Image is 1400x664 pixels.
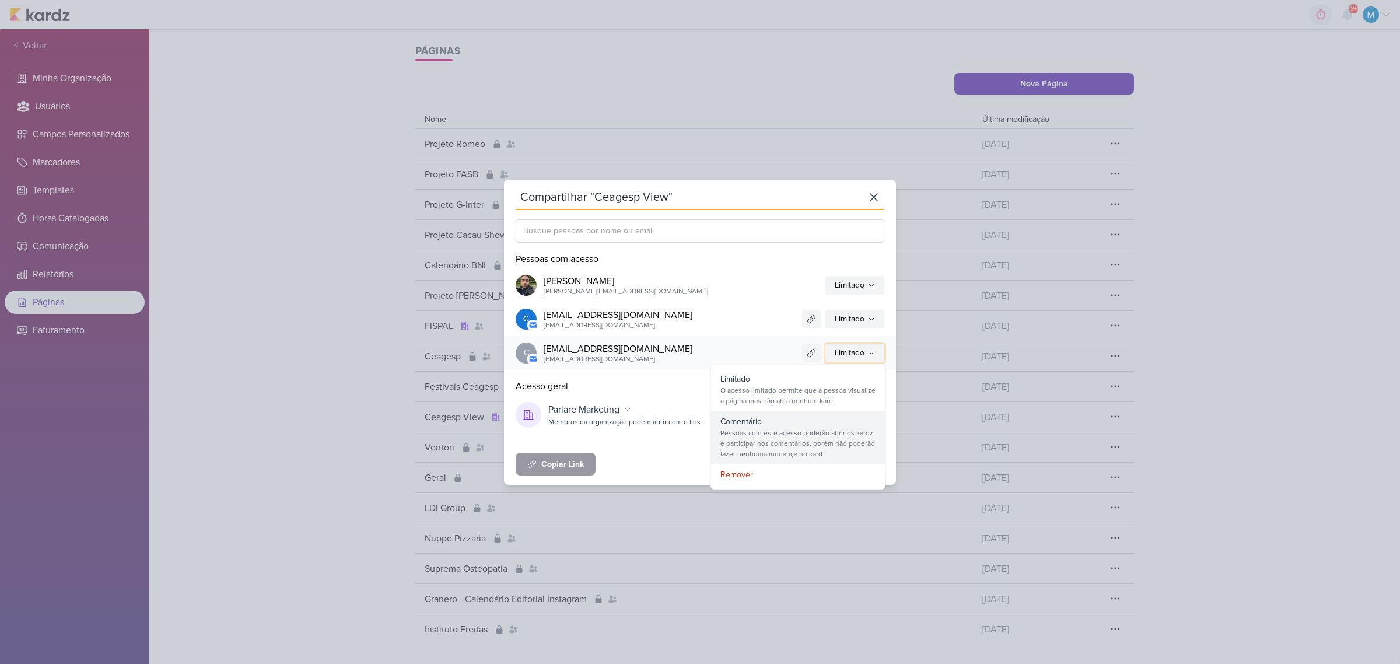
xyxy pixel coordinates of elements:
[516,309,537,330] div: gabrielbaclol@gmail.com
[541,458,584,470] div: Copiar Link
[544,400,636,419] button: Parlare Marketing
[516,189,863,205] div: Compartilhar "Ceagesp View"
[825,310,884,328] button: Limitado
[720,428,876,459] div: Pessoas com este acesso poderão abrir os kardz e participar nos comentários, porém não poderão fa...
[548,403,619,417] div: Parlare Marketing
[720,385,876,406] div: O acesso limitado permite que a pessoa visualize a página mas não abra nenhum kard
[544,342,797,356] div: [EMAIL_ADDRESS][DOMAIN_NAME]
[548,417,816,429] div: Membros da organização podem abrir com o link
[524,347,529,359] p: c
[835,313,864,325] div: Limitado
[523,313,529,325] p: g
[720,373,876,385] div: Limitado
[544,286,821,296] div: [PERSON_NAME][EMAIL_ADDRESS][DOMAIN_NAME]
[825,276,884,295] button: Limitado
[720,415,876,428] div: Comentário
[516,379,884,393] div: Acesso geral
[516,275,537,296] img: Gabriel Bastos
[544,308,797,322] div: [EMAIL_ADDRESS][DOMAIN_NAME]
[516,453,596,476] button: Copiar Link
[825,344,884,362] button: Limitado
[544,274,821,288] div: [PERSON_NAME]
[516,343,537,364] div: colorfulclickedicoes@gmail.com
[835,279,864,291] div: Limitado
[711,464,885,485] div: Remover
[516,252,884,266] div: Pessoas com acesso
[544,354,797,364] div: [EMAIL_ADDRESS][DOMAIN_NAME]
[544,320,797,330] div: [EMAIL_ADDRESS][DOMAIN_NAME]
[516,219,884,243] input: Busque pessoas por nome ou email
[835,347,864,359] div: Limitado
